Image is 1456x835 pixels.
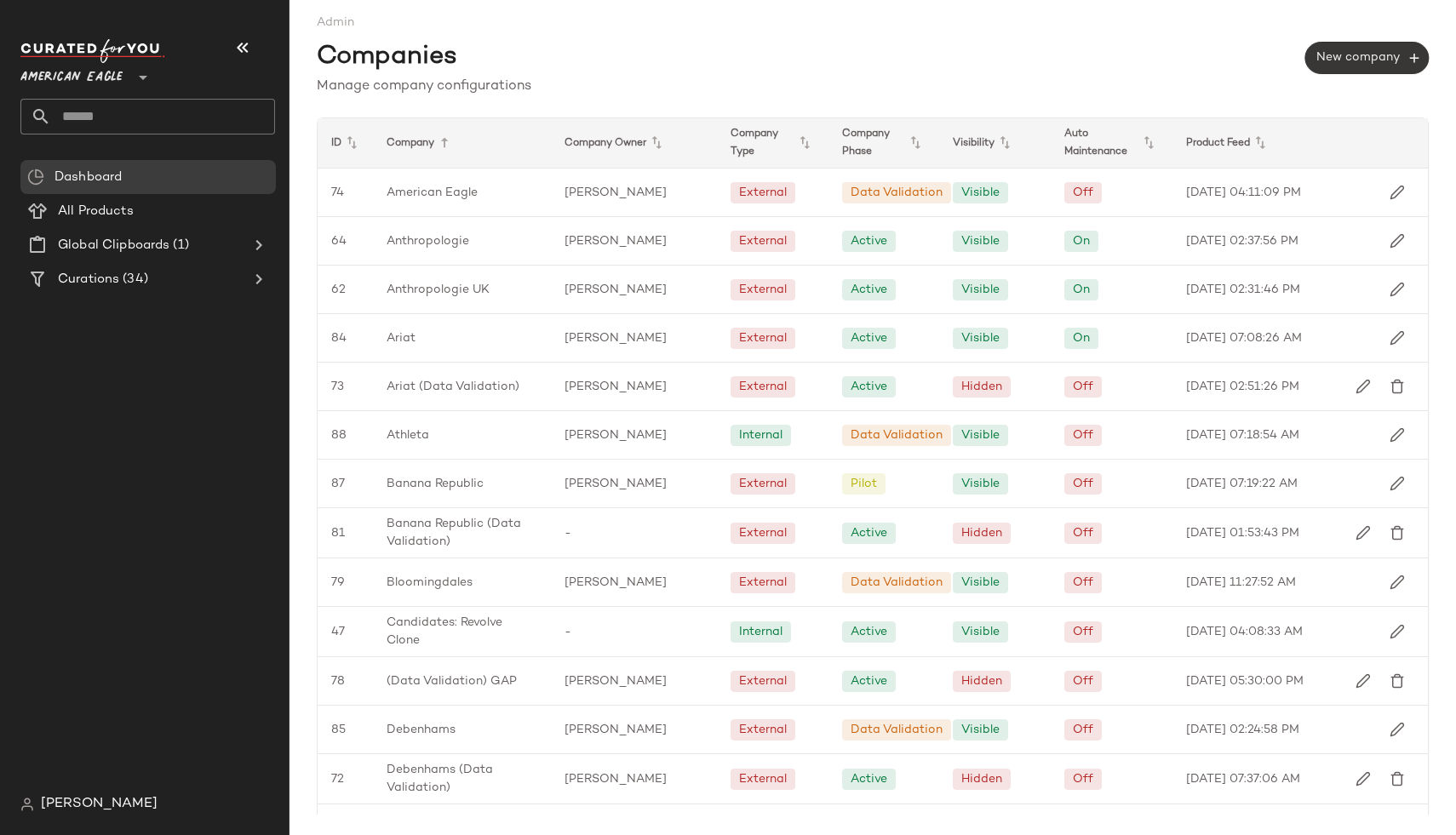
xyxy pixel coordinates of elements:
div: Off [1073,672,1093,690]
span: Ariat [387,329,416,347]
img: svg%3e [1390,673,1405,689]
div: Hidden [961,378,1002,396]
span: 64 [331,232,347,250]
div: Off [1073,770,1093,788]
div: Company [373,118,551,168]
span: [PERSON_NAME] [565,475,667,493]
span: Debenhams [387,721,456,739]
span: Global Clipboards [58,236,169,255]
span: [DATE] 04:08:33 AM [1186,623,1303,641]
img: svg%3e [1390,282,1405,297]
div: External [739,524,787,542]
span: Candidates: Revolve Clone [387,614,537,649]
span: [DATE] 01:53:43 PM [1186,524,1299,542]
span: [DATE] 02:51:26 PM [1186,378,1299,396]
div: External [739,721,787,739]
span: (1) [169,236,188,255]
span: American Eagle [20,58,123,89]
div: Internal [739,623,782,641]
span: [DATE] 04:11:09 PM [1186,184,1301,202]
div: Data Validation [851,184,943,202]
div: Active [851,329,887,347]
span: Debenhams (Data Validation) [387,761,537,797]
div: On [1073,281,1090,299]
img: svg%3e [1390,476,1405,491]
span: [DATE] 07:19:22 AM [1186,475,1298,493]
img: svg%3e [1356,673,1371,689]
span: 78 [331,672,345,690]
span: [PERSON_NAME] [565,770,667,788]
span: [DATE] 05:30:00 PM [1186,672,1304,690]
span: 73 [331,378,344,396]
span: [PERSON_NAME] [565,574,667,592]
div: Visible [961,721,1000,739]
div: External [739,378,787,396]
img: svg%3e [1390,427,1405,443]
span: [PERSON_NAME] [41,794,158,815]
span: [PERSON_NAME] [565,184,667,202]
span: (Data Validation) GAP [387,672,517,690]
div: Active [851,281,887,299]
div: Visibility [939,118,1050,168]
div: Product Feed [1172,118,1361,168]
img: svg%3e [1390,624,1405,639]
span: 74 [331,184,344,202]
span: 88 [331,426,347,444]
div: External [739,574,787,592]
div: Visible [961,329,1000,347]
span: 84 [331,329,347,347]
img: svg%3e [1390,379,1405,394]
div: Visible [961,623,1000,641]
div: External [739,475,787,493]
div: Active [851,232,887,250]
img: svg%3e [20,798,34,811]
div: Off [1073,426,1093,444]
div: Data Validation [851,426,943,444]
span: Anthropologie UK [387,281,490,299]
span: [DATE] 07:18:54 AM [1186,426,1299,444]
div: Hidden [961,672,1002,690]
span: [DATE] 07:37:06 AM [1186,770,1300,788]
div: Visible [961,574,1000,592]
div: Off [1073,524,1093,542]
span: (34) [119,270,148,289]
span: [PERSON_NAME] [565,232,667,250]
div: Manage company configurations [317,77,1429,97]
div: External [739,184,787,202]
div: Off [1073,574,1093,592]
span: Banana Republic (Data Validation) [387,515,537,551]
div: Visible [961,475,1000,493]
span: [DATE] 07:08:26 AM [1186,329,1302,347]
div: Hidden [961,524,1002,542]
span: [DATE] 11:27:52 AM [1186,574,1296,592]
div: Visible [961,426,1000,444]
span: [PERSON_NAME] [565,378,667,396]
span: Banana Republic [387,475,484,493]
div: Active [851,524,887,542]
div: Off [1073,623,1093,641]
span: American Eagle [387,184,478,202]
span: Anthropologie [387,232,469,250]
div: External [739,770,787,788]
span: [PERSON_NAME] [565,672,667,690]
span: 62 [331,281,346,299]
img: svg%3e [1356,379,1371,394]
span: [PERSON_NAME] [565,281,667,299]
div: Company Owner [551,118,718,168]
span: 85 [331,721,346,739]
div: Visible [961,232,1000,250]
div: External [739,672,787,690]
div: Active [851,672,887,690]
span: Curations [58,270,119,289]
img: svg%3e [27,169,44,186]
img: svg%3e [1390,771,1405,786]
span: 47 [331,623,345,641]
span: - [565,524,571,542]
img: svg%3e [1390,233,1405,249]
img: cfy_white_logo.C9jOOHJF.svg [20,39,165,63]
div: Auto Maintenance [1051,118,1172,168]
div: Internal [739,426,782,444]
div: Data Validation [851,721,943,739]
div: Active [851,770,887,788]
span: - [565,623,571,641]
